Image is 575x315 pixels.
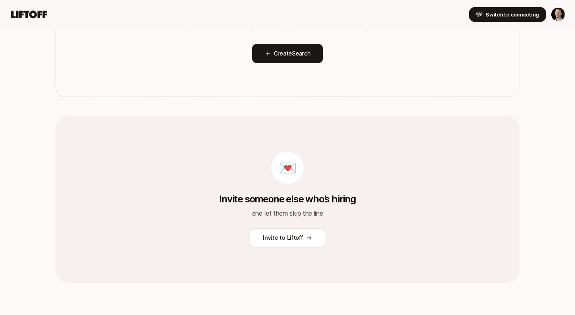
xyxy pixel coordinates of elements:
[252,208,323,218] p: and let them skip the line
[274,49,310,58] span: Create
[551,7,565,22] button: Josh Silverman
[551,8,565,21] img: Josh Silverman
[271,152,304,184] div: 💌
[250,228,325,247] button: Invite to Liftoff
[292,50,310,57] span: Search
[219,194,356,205] p: Invite someone else who’s hiring
[486,10,539,19] span: Switch to connecting
[252,44,323,63] button: CreateSearch
[469,7,546,22] button: Switch to connecting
